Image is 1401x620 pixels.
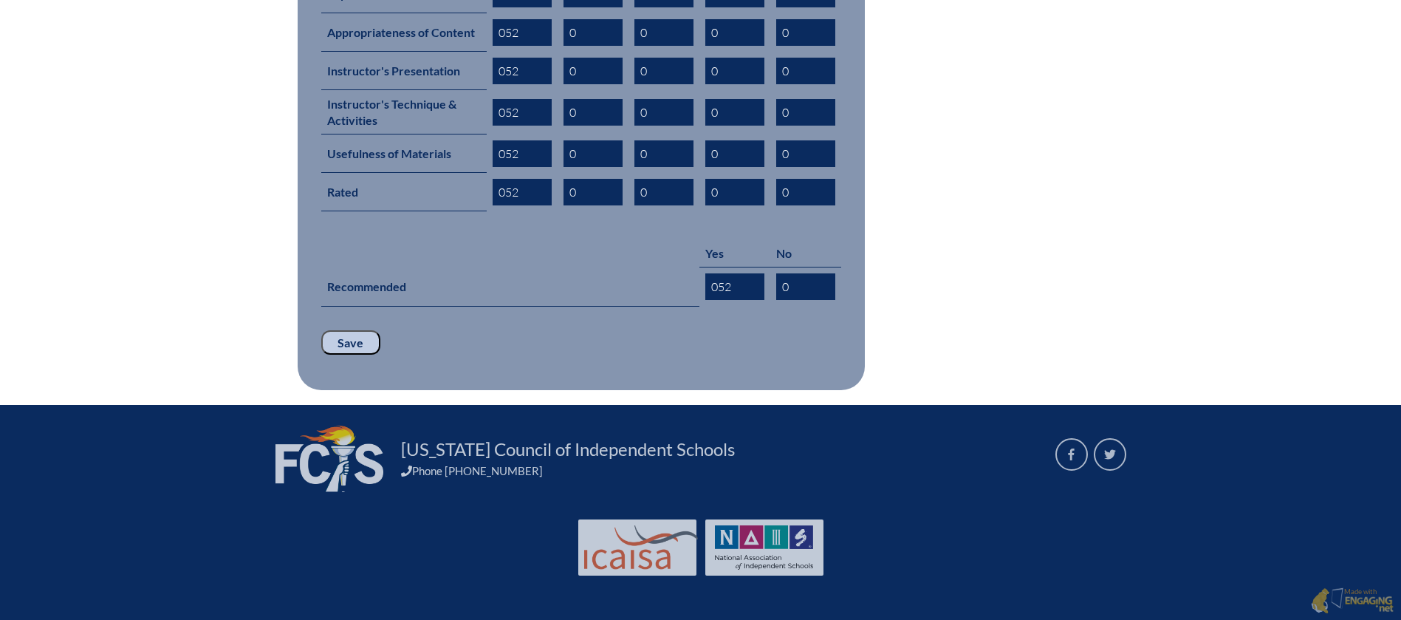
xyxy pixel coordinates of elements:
a: Made with [1305,585,1400,619]
th: Yes [699,239,770,268]
th: Rated [321,173,487,211]
th: Instructor's Presentation [321,52,487,90]
div: Phone [PHONE_NUMBER] [401,464,1038,477]
img: Int'l Council Advancing Independent School Accreditation logo [584,525,698,570]
th: No [770,239,841,268]
th: Recommended [321,268,699,307]
th: Instructor's Technique & Activities [321,90,487,134]
th: Usefulness of Materials [321,134,487,173]
input: Save [321,330,380,355]
p: Made with [1344,587,1394,615]
img: NAIS Logo [715,525,814,570]
img: Engaging - Bring it online [1311,587,1329,614]
a: [US_STATE] Council of Independent Schools [395,437,741,461]
img: Engaging - Bring it online [1331,587,1346,609]
th: Appropriateness of Content [321,13,487,52]
img: Engaging - Bring it online [1344,596,1394,613]
img: FCIS_logo_white [275,426,383,492]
